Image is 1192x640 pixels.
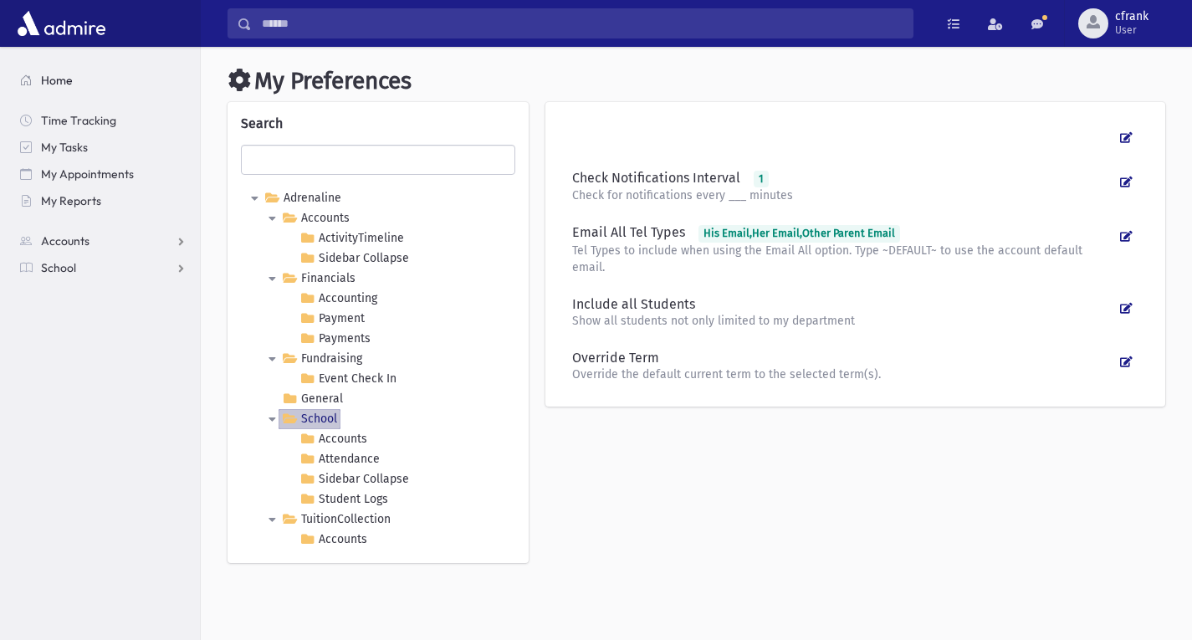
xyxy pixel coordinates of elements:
span: My Reports [41,193,101,208]
a: Student Logs [296,489,391,509]
a: Accounts [279,208,353,228]
a: Accounting [296,289,381,309]
input: Search [252,8,913,38]
a: Financials [279,269,359,289]
a: TuitionCollection [279,509,394,530]
a: Event Check In [296,369,400,389]
a: Accounts [296,429,371,449]
span: Home [41,73,73,88]
a: My Tasks [7,134,200,161]
span: His Email,Her Email,Other Parent Email [698,225,900,243]
div: Email All Tel Types [572,224,1114,243]
span: 1 [754,171,769,188]
span: Accounts [41,233,90,248]
p: Override the default current term to the selected term(s). [572,366,1114,383]
a: Fundraising [279,349,366,369]
p: Show all students not only limited to my department [572,313,1114,330]
div: Override Term [572,350,1114,366]
a: Time Tracking [7,107,200,134]
a: General [279,389,346,409]
a: School [279,409,340,429]
a: Adrenaline [261,188,345,208]
a: Home [7,67,200,94]
span: User [1115,23,1149,37]
span: cfrank [1115,10,1149,23]
p: Tel Types to include when using the Email All option. Type ~DEFAULT~ to use the account default e... [572,243,1114,276]
a: My Appointments [7,161,200,187]
a: Attendance [296,449,383,469]
a: Accounts [296,530,371,550]
span: Time Tracking [41,113,116,128]
a: ActivityTimeline [296,228,407,248]
p: Check for notifications every ___ minutes [572,187,1114,204]
div: Check Notifications Interval [572,170,1114,188]
span: School [41,260,76,275]
a: Accounts [7,228,200,254]
a: My Reports [7,187,200,214]
span: My Tasks [41,140,88,155]
a: Payment [296,309,368,329]
img: AdmirePro [13,7,110,40]
a: Sidebar Collapse [296,248,412,269]
a: School [7,254,200,281]
span: My Appointments [41,166,134,182]
div: Include all Students [572,296,1114,313]
h4: Search [241,115,515,131]
a: Payments [296,329,374,349]
a: Sidebar Collapse [296,469,412,489]
h1: My Preferences [228,67,1165,95]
